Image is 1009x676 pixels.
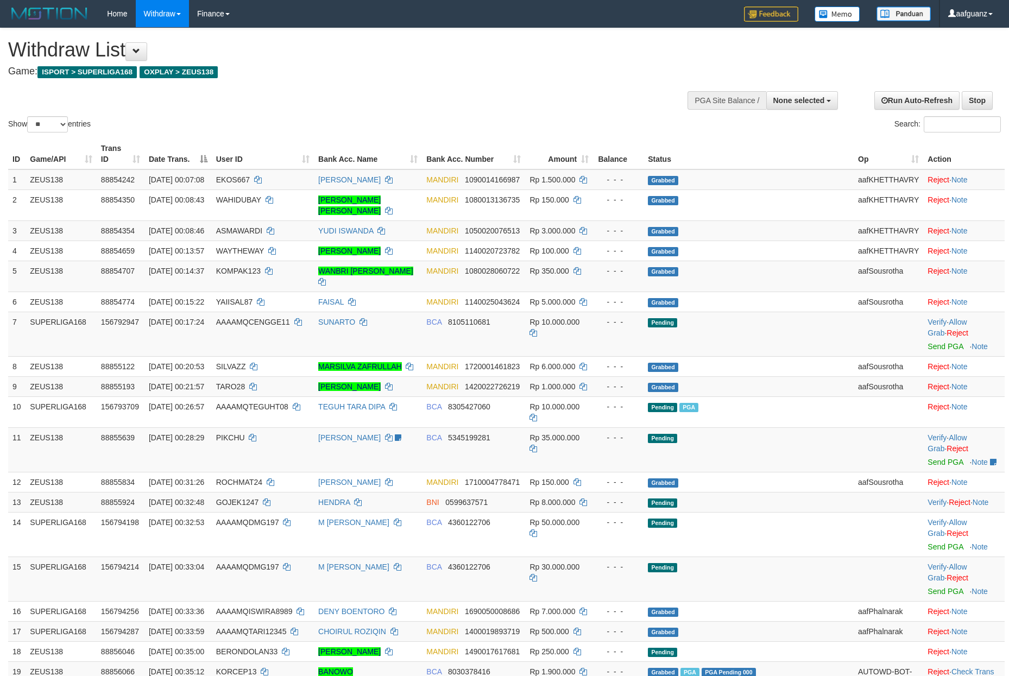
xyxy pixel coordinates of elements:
a: Reject [928,175,949,184]
span: Rp 50.000.000 [529,518,579,527]
span: [DATE] 00:33:59 [149,627,204,636]
div: - - - [597,497,639,508]
td: · [923,220,1005,241]
span: 156792947 [101,318,139,326]
span: Rp 8.000.000 [529,498,575,507]
span: Copy 1690050008686 to clipboard [465,607,520,616]
td: · [923,292,1005,312]
td: 9 [8,376,26,396]
span: Grabbed [648,247,678,256]
span: 88854242 [101,175,135,184]
span: MANDIRI [426,247,458,255]
span: [DATE] 00:13:57 [149,247,204,255]
td: aafSousrotha [854,261,923,292]
th: Amount: activate to sort column ascending [525,138,593,169]
a: Verify [928,433,947,442]
span: Rp 30.000.000 [529,563,579,571]
span: Rp 6.000.000 [529,362,575,371]
span: Pending [648,498,677,508]
a: Verify [928,518,947,527]
span: 88854774 [101,298,135,306]
a: Send PGA [928,542,963,551]
td: · · [923,427,1005,472]
th: Status [644,138,854,169]
a: Note [951,402,968,411]
span: Pending [648,434,677,443]
td: 3 [8,220,26,241]
span: Pending [648,318,677,327]
th: Trans ID: activate to sort column ascending [97,138,144,169]
img: Button%20Memo.svg [815,7,860,22]
a: [PERSON_NAME] [318,175,381,184]
span: None selected [773,96,825,105]
span: MANDIRI [426,607,458,616]
span: Copy 1720001461823 to clipboard [465,362,520,371]
a: Reject [928,647,949,656]
span: 156794287 [101,627,139,636]
a: MARSILVA ZAFRULLAH [318,362,402,371]
a: M [PERSON_NAME] [318,518,389,527]
span: Grabbed [648,227,678,236]
span: Rp 7.000.000 [529,607,575,616]
th: User ID: activate to sort column ascending [212,138,314,169]
span: 88855193 [101,382,135,391]
span: Rp 350.000 [529,267,569,275]
span: Rp 1.000.000 [529,382,575,391]
td: ZEUS138 [26,261,97,292]
select: Showentries [27,116,68,132]
div: - - - [597,266,639,276]
span: Grabbed [648,267,678,276]
td: SUPERLIGA168 [26,512,97,557]
span: Rp 100.000 [529,247,569,255]
span: TARO28 [216,382,245,391]
td: SUPERLIGA168 [26,312,97,356]
td: 1 [8,169,26,190]
div: - - - [597,626,639,637]
a: Reject [928,298,949,306]
span: Copy 1090014166987 to clipboard [465,175,520,184]
div: - - - [597,477,639,488]
th: Date Trans.: activate to sort column descending [144,138,212,169]
th: Game/API: activate to sort column ascending [26,138,97,169]
td: ZEUS138 [26,189,97,220]
span: 156794198 [101,518,139,527]
span: · [928,318,967,337]
a: Allow Grab [928,563,967,582]
a: Reject [928,226,949,235]
span: Rp 5.000.000 [529,298,575,306]
div: - - - [597,401,639,412]
a: Note [951,195,968,204]
td: 7 [8,312,26,356]
td: 13 [8,492,26,512]
a: WANBRI [PERSON_NAME] [318,267,413,275]
a: Note [951,382,968,391]
span: 156794256 [101,607,139,616]
a: Note [951,607,968,616]
td: aafPhalnarak [854,601,923,621]
span: BCA [426,433,442,442]
h1: Withdraw List [8,39,662,61]
td: SUPERLIGA168 [26,621,97,641]
a: Note [951,247,968,255]
td: 4 [8,241,26,261]
td: ZEUS138 [26,241,97,261]
div: - - - [597,225,639,236]
span: ASMAWARDI [216,226,262,235]
span: MANDIRI [426,267,458,275]
span: Grabbed [648,298,678,307]
a: Reject [928,607,949,616]
td: 11 [8,427,26,472]
span: Copy 1140020723782 to clipboard [465,247,520,255]
span: 88854350 [101,195,135,204]
span: Copy 1050020076513 to clipboard [465,226,520,235]
span: ROCHMAT24 [216,478,262,487]
a: Allow Grab [928,318,967,337]
a: Reject [949,498,970,507]
td: aafKHETTHAVRY [854,189,923,220]
td: aafSousrotha [854,376,923,396]
span: [DATE] 00:14:37 [149,267,204,275]
span: Grabbed [648,176,678,185]
span: [DATE] 00:33:36 [149,607,204,616]
div: - - - [597,194,639,205]
a: [PERSON_NAME] [318,478,381,487]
